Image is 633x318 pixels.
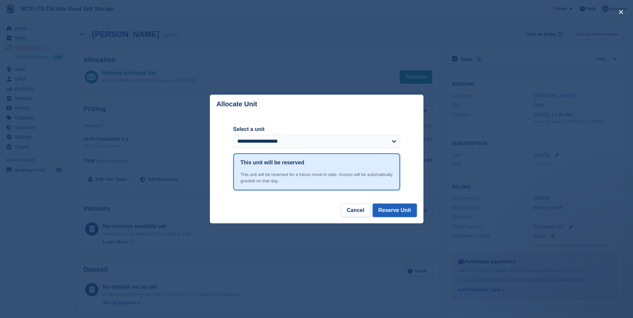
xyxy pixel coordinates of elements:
button: Cancel [341,204,370,217]
label: Select a unit [233,125,400,133]
p: Allocate Unit [217,100,257,108]
div: This unit will be reserved for a future move-in date. Access will be automatically granted on tha... [241,171,393,184]
button: Reserve Unit [373,204,417,217]
button: close [616,7,626,17]
h1: This unit will be reserved [241,159,304,167]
